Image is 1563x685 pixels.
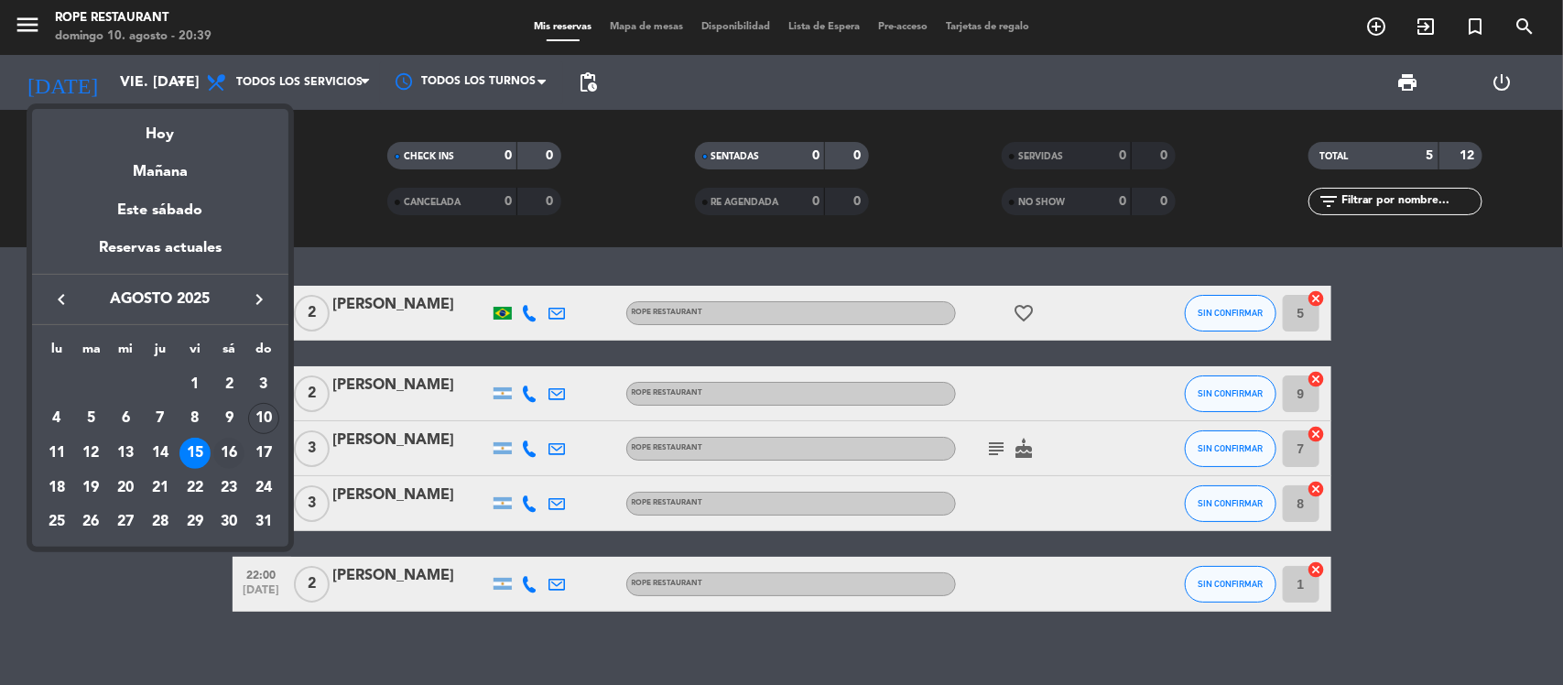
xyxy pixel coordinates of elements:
i: keyboard_arrow_left [50,288,72,310]
td: 11 de agosto de 2025 [39,436,74,471]
td: 2 de agosto de 2025 [212,367,247,402]
td: 9 de agosto de 2025 [212,401,247,436]
div: 20 [110,473,141,504]
div: 16 [213,438,244,469]
td: 30 de agosto de 2025 [212,506,247,540]
div: 2 [213,369,244,400]
td: 20 de agosto de 2025 [108,471,143,506]
div: 10 [248,403,279,434]
th: sábado [212,339,247,367]
td: 21 de agosto de 2025 [143,471,178,506]
th: miércoles [108,339,143,367]
div: 12 [76,438,107,469]
th: martes [74,339,109,367]
div: 8 [179,403,211,434]
td: 12 de agosto de 2025 [74,436,109,471]
td: 10 de agosto de 2025 [246,401,281,436]
div: 26 [76,506,107,538]
td: 25 de agosto de 2025 [39,506,74,540]
td: 4 de agosto de 2025 [39,401,74,436]
td: 18 de agosto de 2025 [39,471,74,506]
th: jueves [143,339,178,367]
div: 24 [248,473,279,504]
div: 28 [145,506,176,538]
div: 15 [179,438,211,469]
i: keyboard_arrow_right [248,288,270,310]
td: 1 de agosto de 2025 [178,367,212,402]
div: 1 [179,369,211,400]
td: 13 de agosto de 2025 [108,436,143,471]
td: 6 de agosto de 2025 [108,401,143,436]
td: 23 de agosto de 2025 [212,471,247,506]
div: 17 [248,438,279,469]
div: 9 [213,403,244,434]
div: Mañana [32,147,288,184]
button: keyboard_arrow_right [243,288,276,311]
td: 15 de agosto de 2025 [178,436,212,471]
td: AGO. [39,367,178,402]
div: Este sábado [32,185,288,236]
td: 3 de agosto de 2025 [246,367,281,402]
div: 31 [248,506,279,538]
div: 30 [213,506,244,538]
div: 19 [76,473,107,504]
div: 23 [213,473,244,504]
button: keyboard_arrow_left [45,288,78,311]
td: 31 de agosto de 2025 [246,506,281,540]
div: 13 [110,438,141,469]
div: 22 [179,473,211,504]
td: 17 de agosto de 2025 [246,436,281,471]
td: 7 de agosto de 2025 [143,401,178,436]
td: 19 de agosto de 2025 [74,471,109,506]
span: agosto 2025 [78,288,243,311]
th: viernes [178,339,212,367]
td: 26 de agosto de 2025 [74,506,109,540]
div: Hoy [32,109,288,147]
div: 29 [179,506,211,538]
div: 6 [110,403,141,434]
div: 27 [110,506,141,538]
div: 21 [145,473,176,504]
div: 7 [145,403,176,434]
th: domingo [246,339,281,367]
td: 29 de agosto de 2025 [178,506,212,540]
div: 4 [41,403,72,434]
td: 8 de agosto de 2025 [178,401,212,436]
div: 5 [76,403,107,434]
div: 11 [41,438,72,469]
td: 16 de agosto de 2025 [212,436,247,471]
th: lunes [39,339,74,367]
td: 5 de agosto de 2025 [74,401,109,436]
div: 18 [41,473,72,504]
td: 28 de agosto de 2025 [143,506,178,540]
div: 25 [41,506,72,538]
td: 14 de agosto de 2025 [143,436,178,471]
td: 22 de agosto de 2025 [178,471,212,506]
div: 3 [248,369,279,400]
td: 27 de agosto de 2025 [108,506,143,540]
td: 24 de agosto de 2025 [246,471,281,506]
div: 14 [145,438,176,469]
div: Reservas actuales [32,236,288,274]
